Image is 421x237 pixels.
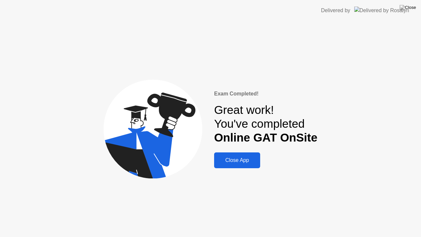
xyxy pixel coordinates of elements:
button: Close App [214,152,260,168]
div: Delivered by [321,7,350,14]
div: Exam Completed! [214,90,317,98]
img: Delivered by Rosalyn [354,7,409,14]
div: Close App [216,157,258,163]
img: Close [400,5,416,10]
div: Great work! You've completed [214,103,317,145]
b: Online GAT OnSite [214,131,317,144]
